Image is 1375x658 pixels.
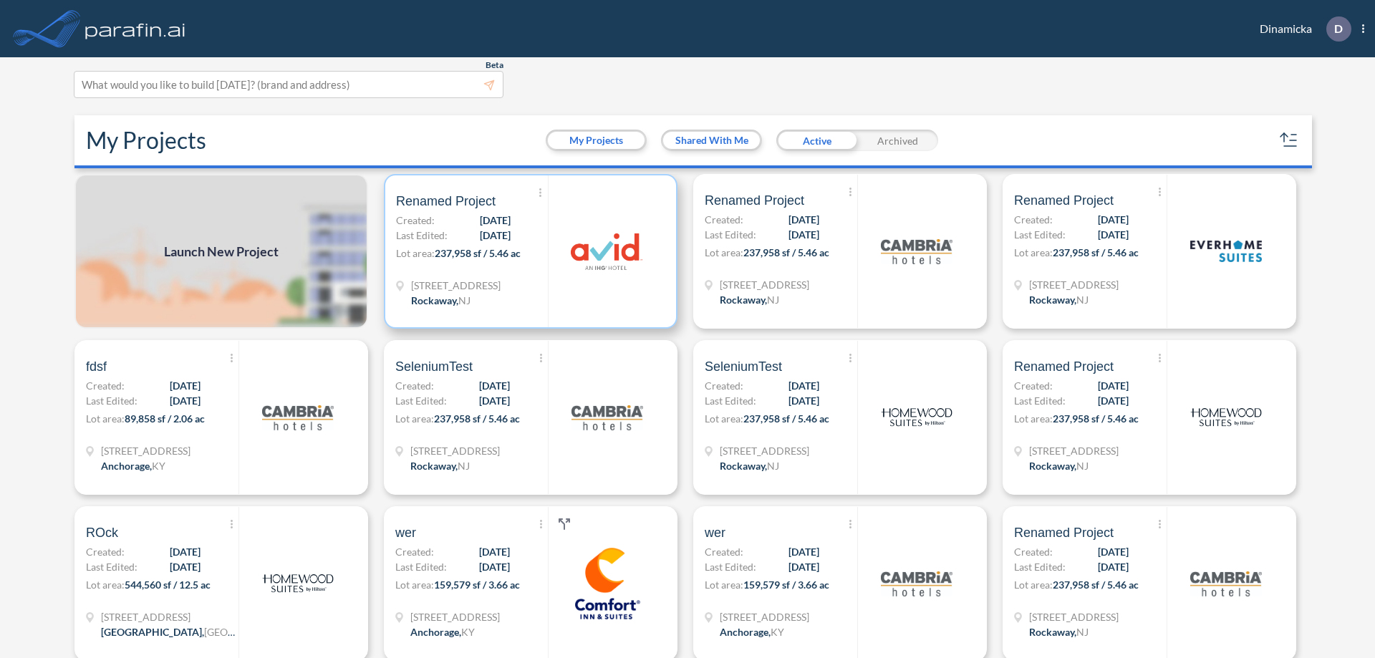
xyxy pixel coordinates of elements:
span: KY [461,626,475,638]
span: Renamed Project [1014,192,1114,209]
button: sort [1278,129,1301,152]
span: wer [705,524,725,541]
span: NJ [767,294,779,306]
span: Rockaway , [720,294,767,306]
span: Beta [486,59,503,71]
span: 321 Mt Hope Ave [1029,443,1119,458]
span: Renamed Project [705,192,804,209]
span: Created: [395,544,434,559]
span: [GEOGRAPHIC_DATA] , [101,626,204,638]
div: Rockaway, NJ [1029,292,1089,307]
span: Launch New Project [164,242,279,261]
span: 321 Mt Hope Ave [410,443,500,458]
div: Anchorage, KY [410,624,475,639]
span: 321 Mt Hope Ave [720,443,809,458]
span: 89,858 sf / 2.06 ac [125,412,205,425]
span: Created: [1014,212,1053,227]
span: [DATE] [788,227,819,242]
span: [DATE] [170,393,201,408]
button: Shared With Me [663,132,760,149]
span: Last Edited: [395,559,447,574]
span: 237,958 sf / 5.46 ac [434,412,520,425]
span: Lot area: [705,412,743,425]
div: Archived [857,130,938,151]
a: Renamed ProjectCreated:[DATE]Last Edited:[DATE]Lot area:237,958 sf / 5.46 ac[STREET_ADDRESS]Rocka... [378,174,687,329]
div: Rockaway, NJ [720,458,779,473]
div: Active [776,130,857,151]
span: [DATE] [1098,227,1129,242]
span: Created: [1014,378,1053,393]
span: 13835 Beaumont Hwy [101,609,237,624]
span: 159,579 sf / 3.66 ac [743,579,829,591]
a: SeleniumTestCreated:[DATE]Last Edited:[DATE]Lot area:237,958 sf / 5.46 ac[STREET_ADDRESS]Rockaway... [687,340,997,495]
span: Lot area: [395,579,434,591]
a: fdsfCreated:[DATE]Last Edited:[DATE]Lot area:89,858 sf / 2.06 ac[STREET_ADDRESS]Anchorage,KYlogo [69,340,378,495]
span: SeleniumTest [705,358,782,375]
div: Rockaway, NJ [411,293,471,308]
span: Rockaway , [1029,294,1076,306]
span: Anchorage , [410,626,461,638]
div: Houston, TX [101,624,237,639]
span: NJ [1076,294,1089,306]
span: [DATE] [1098,393,1129,408]
span: [DATE] [479,393,510,408]
span: Lot area: [1014,412,1053,425]
img: logo [881,216,952,287]
h2: My Projects [86,127,206,154]
a: SeleniumTestCreated:[DATE]Last Edited:[DATE]Lot area:237,958 sf / 5.46 ac[STREET_ADDRESS]Rockaway... [378,340,687,495]
div: Anchorage, KY [720,624,784,639]
span: [DATE] [788,378,819,393]
span: [DATE] [1098,212,1129,227]
span: Rockaway , [1029,460,1076,472]
span: fdsf [86,358,107,375]
span: 321 Mt Hope Ave [1029,277,1119,292]
img: logo [881,548,952,619]
span: [GEOGRAPHIC_DATA] [204,626,307,638]
span: Last Edited: [705,227,756,242]
span: [DATE] [1098,559,1129,574]
span: Renamed Project [396,193,496,210]
img: logo [82,14,188,43]
img: logo [262,382,334,453]
span: [DATE] [788,544,819,559]
span: [DATE] [479,544,510,559]
span: 237,958 sf / 5.46 ac [1053,246,1139,258]
span: Created: [396,213,435,228]
img: logo [262,548,334,619]
span: [DATE] [480,228,511,243]
span: Renamed Project [1014,358,1114,375]
span: Lot area: [705,246,743,258]
span: NJ [767,460,779,472]
span: Last Edited: [86,393,137,408]
span: Last Edited: [86,559,137,574]
a: Renamed ProjectCreated:[DATE]Last Edited:[DATE]Lot area:237,958 sf / 5.46 ac[STREET_ADDRESS]Rocka... [997,174,1306,329]
a: Launch New Project [74,174,368,329]
span: 237,958 sf / 5.46 ac [435,247,521,259]
span: NJ [1076,460,1089,472]
span: [DATE] [1098,544,1129,559]
span: 1790 Evergreen Rd [720,609,809,624]
span: NJ [458,460,470,472]
img: add [74,174,368,329]
span: [DATE] [170,559,201,574]
span: 321 Mt Hope Ave [1029,609,1119,624]
span: [DATE] [480,213,511,228]
span: Created: [705,212,743,227]
span: 237,958 sf / 5.46 ac [743,246,829,258]
div: Rockaway, NJ [720,292,779,307]
div: Dinamicka [1238,16,1364,42]
div: Rockaway, NJ [410,458,470,473]
span: Last Edited: [396,228,448,243]
span: Created: [1014,544,1053,559]
div: Anchorage, KY [101,458,165,473]
span: KY [771,626,784,638]
span: KY [152,460,165,472]
span: Last Edited: [1014,559,1066,574]
img: logo [571,382,643,453]
img: logo [571,548,643,619]
span: Last Edited: [705,559,756,574]
span: Created: [705,378,743,393]
img: logo [1190,548,1262,619]
span: 1899 Evergreen Rd [101,443,190,458]
span: SeleniumTest [395,358,473,375]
